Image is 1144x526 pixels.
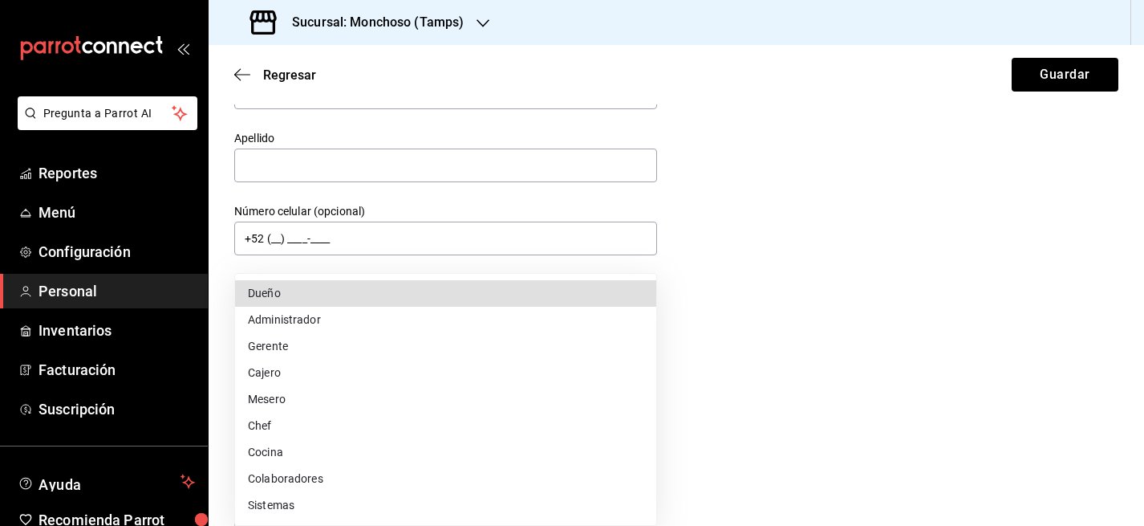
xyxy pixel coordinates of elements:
[235,386,656,413] li: Mesero
[235,439,656,466] li: Cocina
[235,413,656,439] li: Chef
[235,492,656,519] li: Sistemas
[235,360,656,386] li: Cajero
[235,280,656,307] li: Dueño
[235,466,656,492] li: Colaboradores
[235,333,656,360] li: Gerente
[235,307,656,333] li: Administrador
